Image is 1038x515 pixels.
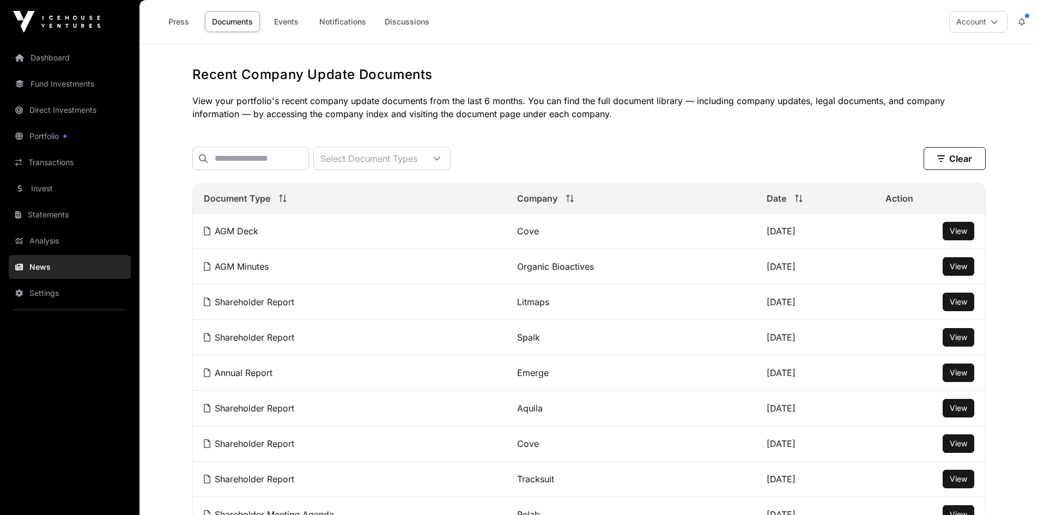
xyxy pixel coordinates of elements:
a: Invest [9,177,131,201]
td: [DATE] [756,355,875,391]
span: View [950,403,967,413]
button: View [943,257,974,276]
span: View [950,262,967,271]
a: Cove [517,438,539,449]
span: View [950,368,967,377]
a: View [950,261,967,272]
a: Analysis [9,229,131,253]
td: [DATE] [756,214,875,249]
a: Aquila [517,403,543,414]
button: View [943,470,974,488]
div: Select Document Types [314,147,424,169]
a: Annual Report [204,367,272,378]
span: View [950,226,967,235]
button: View [943,293,974,311]
a: View [950,438,967,449]
a: View [950,403,967,414]
span: Date [767,192,786,205]
button: View [943,222,974,240]
button: View [943,363,974,382]
button: View [943,434,974,453]
img: Icehouse Ventures Logo [13,11,100,33]
a: AGM Minutes [204,261,269,272]
td: [DATE] [756,284,875,320]
a: Shareholder Report [204,403,294,414]
span: Action [885,192,913,205]
a: View [950,474,967,484]
iframe: Chat Widget [984,463,1038,515]
button: View [943,328,974,347]
button: Account [949,11,1007,33]
a: Dashboard [9,46,131,70]
a: View [950,367,967,378]
td: [DATE] [756,426,875,462]
a: Shareholder Report [204,474,294,484]
a: Shareholder Report [204,296,294,307]
a: Documents [205,11,260,32]
a: Press [157,11,201,32]
a: Tracksuit [517,474,554,484]
td: [DATE] [756,391,875,426]
button: Clear [924,147,986,170]
span: Document Type [204,192,270,205]
a: Litmaps [517,296,549,307]
a: Notifications [312,11,373,32]
td: [DATE] [756,462,875,497]
a: Portfolio [9,124,131,148]
td: [DATE] [756,320,875,355]
span: Company [517,192,557,205]
a: Fund Investments [9,72,131,96]
span: View [950,439,967,448]
p: View your portfolio's recent company update documents from the last 6 months. You can find the fu... [192,94,986,120]
a: Organic Bioactives [517,261,594,272]
a: AGM Deck [204,226,258,237]
a: Direct Investments [9,98,131,122]
a: Shareholder Report [204,332,294,343]
a: Cove [517,226,539,237]
a: Emerge [517,367,549,378]
td: [DATE] [756,249,875,284]
a: View [950,332,967,343]
a: Transactions [9,150,131,174]
span: View [950,474,967,483]
a: Discussions [378,11,436,32]
button: View [943,399,974,417]
a: Settings [9,281,131,305]
a: Statements [9,203,131,227]
span: View [950,297,967,306]
h1: Recent Company Update Documents [192,66,986,83]
a: Spalk [517,332,540,343]
span: View [950,332,967,342]
a: Events [264,11,308,32]
a: Shareholder Report [204,438,294,449]
a: View [950,296,967,307]
a: View [950,226,967,237]
a: News [9,255,131,279]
